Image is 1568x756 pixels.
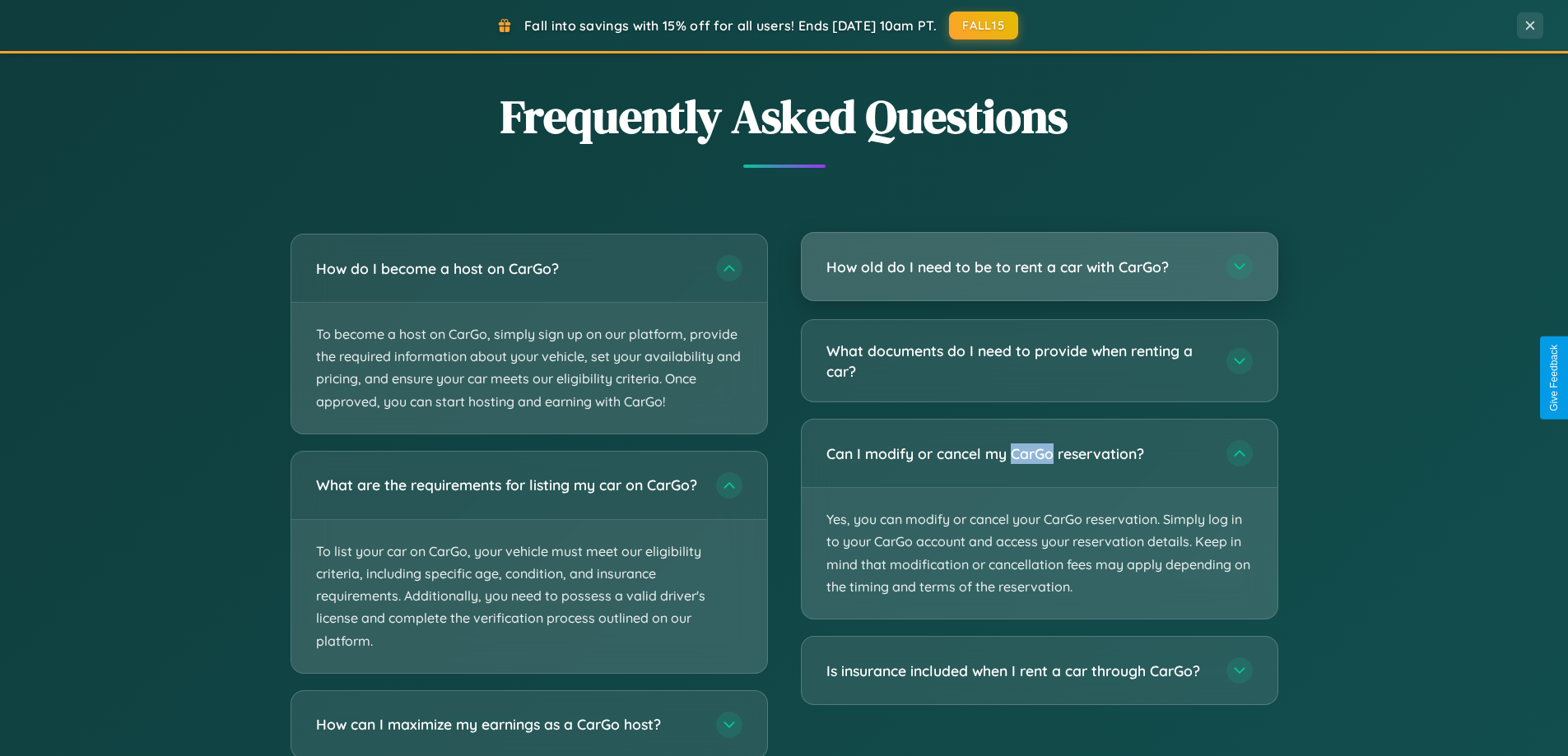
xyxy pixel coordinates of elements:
[826,443,1210,464] h3: Can I modify or cancel my CarGo reservation?
[316,475,700,495] h3: What are the requirements for listing my car on CarGo?
[826,661,1210,681] h3: Is insurance included when I rent a car through CarGo?
[291,303,767,434] p: To become a host on CarGo, simply sign up on our platform, provide the required information about...
[524,17,937,34] span: Fall into savings with 15% off for all users! Ends [DATE] 10am PT.
[291,520,767,673] p: To list your car on CarGo, your vehicle must meet our eligibility criteria, including specific ag...
[949,12,1018,39] button: FALL15
[316,258,700,279] h3: How do I become a host on CarGo?
[826,341,1210,381] h3: What documents do I need to provide when renting a car?
[802,488,1277,619] p: Yes, you can modify or cancel your CarGo reservation. Simply log in to your CarGo account and acc...
[316,714,700,735] h3: How can I maximize my earnings as a CarGo host?
[826,257,1210,277] h3: How old do I need to be to rent a car with CarGo?
[291,85,1278,148] h2: Frequently Asked Questions
[1548,345,1560,411] div: Give Feedback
